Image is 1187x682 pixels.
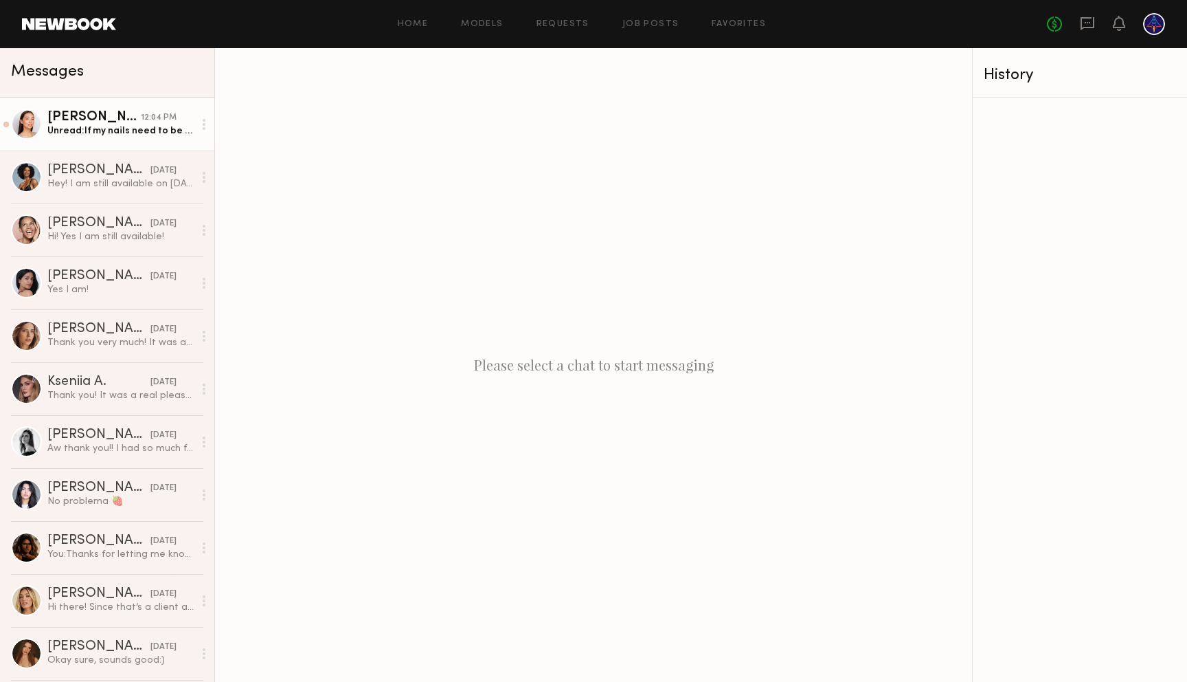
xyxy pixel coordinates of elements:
div: Aw thank you!! I had so much fun! [47,442,194,455]
div: No problema 🍓 [47,495,194,508]
a: Models [461,20,503,29]
div: [DATE] [150,270,177,283]
div: [PERSON_NAME] [47,164,150,177]
div: [PERSON_NAME] [47,587,150,601]
div: 12:04 PM [141,111,177,124]
div: [PERSON_NAME] [47,111,141,124]
div: Thank you very much! It was an absolute pleasure to work with you, you guys are amazing! Hope to ... [47,336,194,349]
div: [PERSON_NAME] [47,534,150,548]
div: [DATE] [150,376,177,389]
div: [PERSON_NAME] [47,428,150,442]
div: [DATE] [150,217,177,230]
a: Requests [536,20,589,29]
div: [DATE] [150,429,177,442]
div: Hey! I am still available on [DATE] Best, Alyssa [47,177,194,190]
div: Yes I am! [47,283,194,296]
div: History [984,67,1176,83]
div: [DATE] [150,641,177,654]
a: Favorites [712,20,766,29]
div: Thank you! It was a real pleasure working with amazing team, so professional and welcoming. I tru... [47,389,194,402]
div: You: Thanks for letting me know [PERSON_NAME] - that would be over budget for us but will keep it... [47,548,194,561]
div: Unread: If my nails need to be redone before the shoot I will get that done, now that I’m looking... [47,124,194,137]
div: [DATE] [150,482,177,495]
div: [DATE] [150,323,177,336]
div: [PERSON_NAME] [47,640,150,654]
div: Hi there! Since that’s a client account link I can’t open it! I believe you can request an option... [47,601,194,614]
div: [DATE] [150,588,177,601]
div: Hi! Yes I am still available! [47,230,194,243]
div: [PERSON_NAME] [47,269,150,283]
div: [PERSON_NAME] [47,481,150,495]
div: Please select a chat to start messaging [215,48,972,682]
div: [DATE] [150,164,177,177]
a: Home [398,20,429,29]
div: Okay sure, sounds good:) [47,654,194,667]
div: [PERSON_NAME] [47,322,150,336]
a: Job Posts [622,20,679,29]
span: Messages [11,64,84,80]
div: [DATE] [150,535,177,548]
div: [PERSON_NAME] [47,217,150,230]
div: Kseniia A. [47,375,150,389]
